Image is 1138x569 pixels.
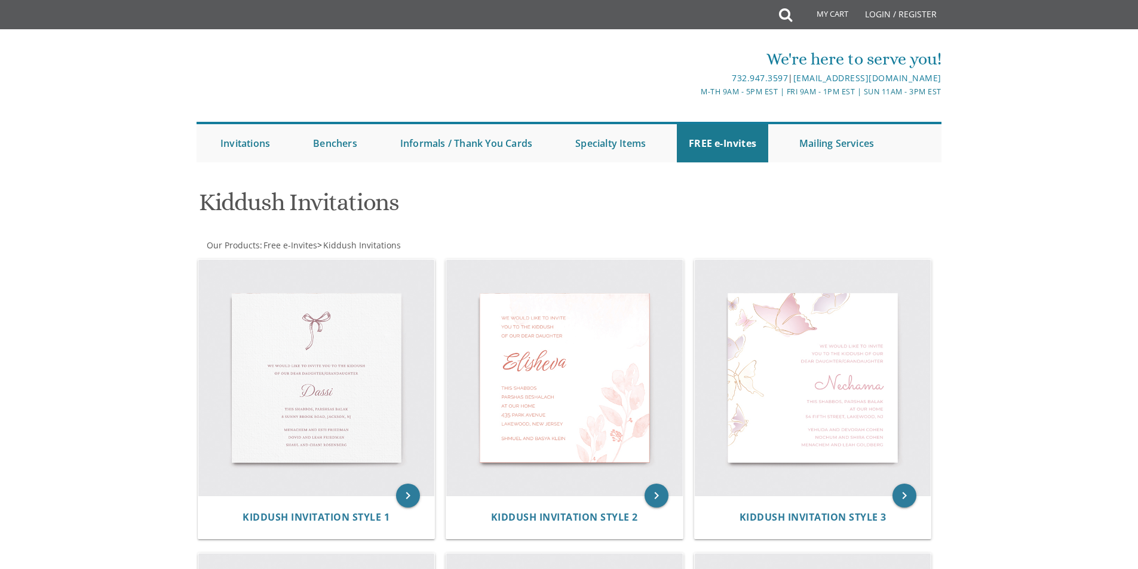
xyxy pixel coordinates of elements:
div: | [446,71,941,85]
a: My Cart [791,1,857,31]
a: Kiddush Invitation Style 1 [243,512,389,523]
img: Kiddush Invitation Style 2 [446,260,683,496]
a: keyboard_arrow_right [396,484,420,508]
a: Mailing Services [787,124,886,162]
span: Kiddush Invitation Style 3 [740,510,887,524]
a: keyboard_arrow_right [645,484,668,508]
a: Benchers [301,124,369,162]
span: > [317,239,401,251]
div: : [197,239,569,251]
a: Our Products [205,239,260,251]
img: Kiddush Invitation Style 1 [198,260,435,496]
a: Kiddush Invitation Style 3 [740,512,887,523]
a: Specialty Items [563,124,658,162]
a: [EMAIL_ADDRESS][DOMAIN_NAME] [793,72,941,84]
div: M-Th 9am - 5pm EST | Fri 9am - 1pm EST | Sun 11am - 3pm EST [446,85,941,98]
a: 732.947.3597 [732,72,788,84]
a: keyboard_arrow_right [892,484,916,508]
span: Kiddush Invitations [323,239,401,251]
a: Kiddush Invitation Style 2 [491,512,638,523]
h1: Kiddush Invitations [199,189,686,224]
span: Kiddush Invitation Style 1 [243,510,389,524]
a: Informals / Thank You Cards [388,124,544,162]
a: Free e-Invites [262,239,317,251]
span: Free e-Invites [263,239,317,251]
a: FREE e-Invites [677,124,768,162]
a: Invitations [208,124,282,162]
img: Kiddush Invitation Style 3 [695,260,931,496]
div: We're here to serve you! [446,47,941,71]
span: Kiddush Invitation Style 2 [491,510,638,524]
a: Kiddush Invitations [322,239,401,251]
